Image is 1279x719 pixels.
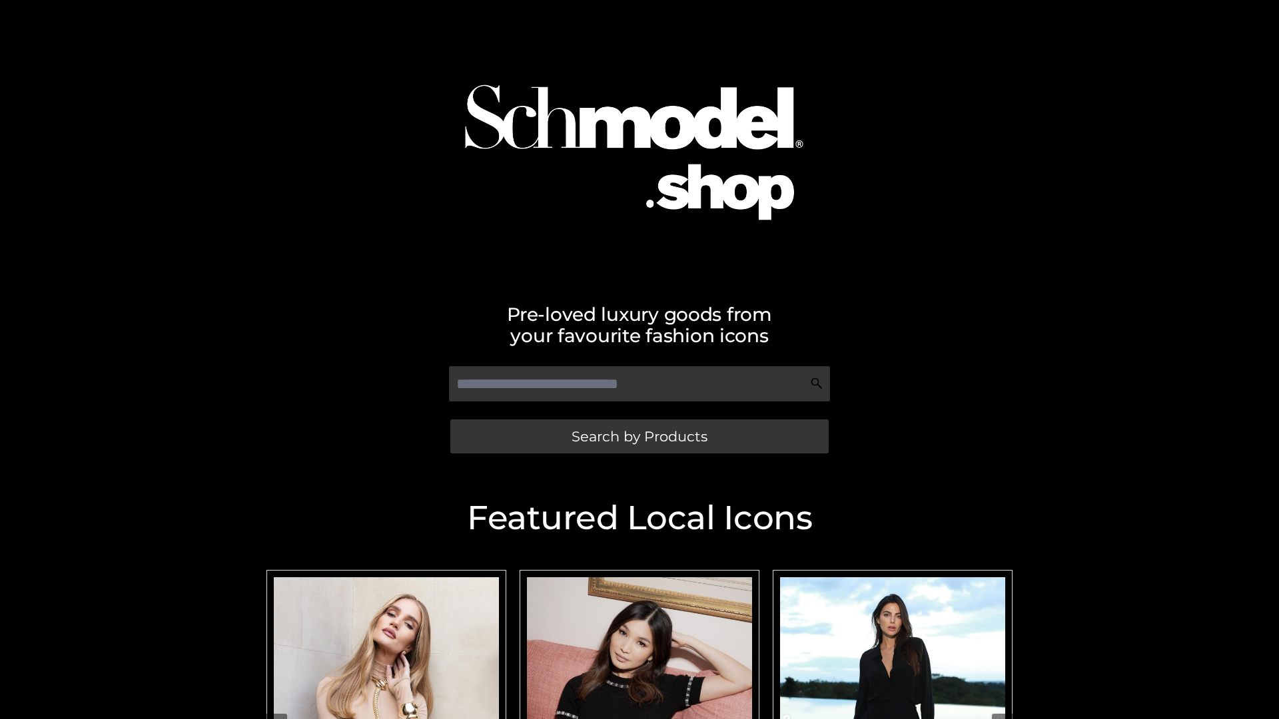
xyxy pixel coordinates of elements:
a: Search by Products [450,419,829,453]
img: Search Icon [810,377,823,390]
h2: Featured Local Icons​ [260,501,1019,535]
span: Search by Products [572,429,707,443]
h2: Pre-loved luxury goods from your favourite fashion icons [260,304,1019,346]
